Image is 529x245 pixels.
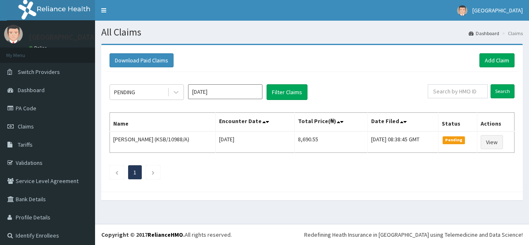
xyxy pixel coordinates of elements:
[29,33,97,41] p: [GEOGRAPHIC_DATA]
[295,113,368,132] th: Total Price(₦)
[29,45,49,51] a: Online
[110,53,174,67] button: Download Paid Claims
[500,30,523,37] li: Claims
[115,169,119,176] a: Previous page
[479,53,515,67] a: Add Claim
[110,113,216,132] th: Name
[18,123,34,130] span: Claims
[469,30,499,37] a: Dashboard
[133,169,136,176] a: Page 1 is your current page
[443,136,465,144] span: Pending
[457,5,467,16] img: User Image
[101,231,185,238] strong: Copyright © 2017 .
[477,113,514,132] th: Actions
[216,113,295,132] th: Encounter Date
[295,131,368,153] td: 8,690.55
[188,84,262,99] input: Select Month and Year
[18,68,60,76] span: Switch Providers
[368,113,438,132] th: Date Filed
[267,84,307,100] button: Filter Claims
[101,27,523,38] h1: All Claims
[368,131,438,153] td: [DATE] 08:38:45 GMT
[151,169,155,176] a: Next page
[216,131,295,153] td: [DATE]
[4,25,23,43] img: User Image
[95,224,529,245] footer: All rights reserved.
[148,231,183,238] a: RelianceHMO
[18,141,33,148] span: Tariffs
[472,7,523,14] span: [GEOGRAPHIC_DATA]
[114,88,135,96] div: PENDING
[18,86,45,94] span: Dashboard
[428,84,488,98] input: Search by HMO ID
[438,113,477,132] th: Status
[110,131,216,153] td: [PERSON_NAME] (KSB/10988/A)
[304,231,523,239] div: Redefining Heath Insurance in [GEOGRAPHIC_DATA] using Telemedicine and Data Science!
[491,84,515,98] input: Search
[481,135,503,149] a: View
